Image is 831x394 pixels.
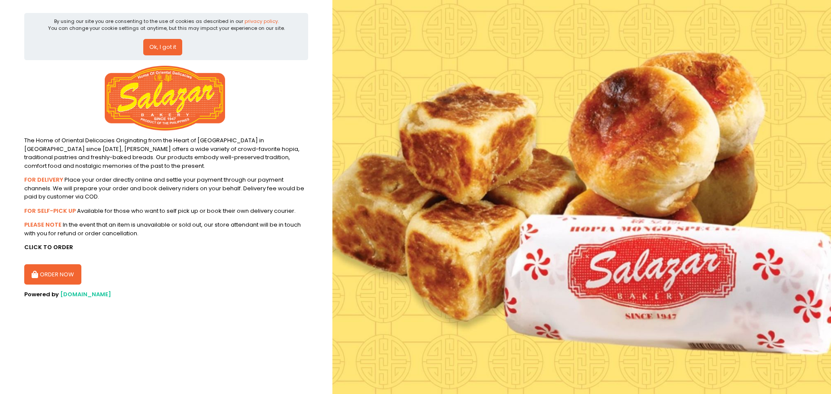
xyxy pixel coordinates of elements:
div: Place your order directly online and settle your payment through our payment channels. We will pr... [24,176,308,201]
b: PLEASE NOTE [24,221,61,229]
button: Ok, I got it [143,39,182,55]
div: In the event that an item is unavailable or sold out, our store attendant will be in touch with y... [24,221,308,237]
div: CLICK TO ORDER [24,243,308,252]
a: privacy policy. [245,18,279,25]
button: ORDER NOW [24,264,81,285]
div: Available for those who want to self pick up or book their own delivery courier. [24,207,308,215]
div: Powered by [24,290,308,299]
b: FOR DELIVERY [24,176,63,184]
b: FOR SELF-PICK UP [24,207,76,215]
img: Salazar Bakery [105,66,225,131]
div: By using our site you are consenting to the use of cookies as described in our You can change you... [48,18,285,32]
div: The Home of Oriental Delicacies Originating from the Heart of [GEOGRAPHIC_DATA] in [GEOGRAPHIC_DA... [24,136,308,170]
a: [DOMAIN_NAME] [60,290,111,298]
